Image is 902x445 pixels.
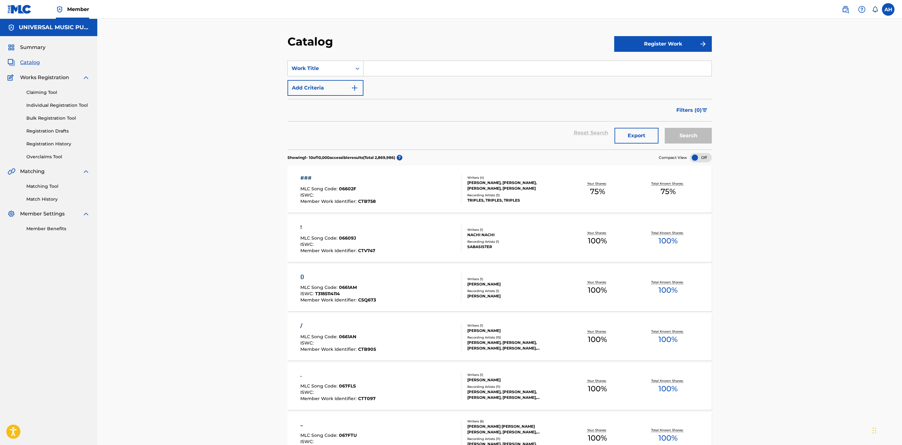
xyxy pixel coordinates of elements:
span: ISWC : [300,241,315,247]
a: SummarySummary [8,44,46,51]
a: /MLC Song Code:0661ANISWC:Member Work Identifier:CTB905Writers (1)[PERSON_NAME]Recording Artists ... [287,313,712,361]
span: 75 % [661,186,676,197]
div: Writers ( 1 ) [467,227,562,232]
span: 067FLS [339,383,356,389]
span: 100 % [658,383,678,394]
div: Help [856,3,868,16]
p: Your Shares: [587,428,608,432]
span: 100 % [658,235,678,247]
p: Total Known Shares: [651,428,685,432]
div: Notifications [872,6,878,13]
div: Writers ( 6 ) [467,419,562,424]
a: Matching Tool [26,183,90,190]
form: Search Form [287,61,712,149]
div: [PERSON_NAME] [467,377,562,383]
span: ISWC : [300,340,315,346]
div: NACHI NACHI [467,232,562,238]
span: 100 % [658,334,678,345]
button: Filters (0) [673,102,712,118]
div: Drag [872,421,876,440]
span: ISWC : [300,439,315,444]
a: Member Benefits [26,225,90,232]
span: Member [67,6,89,13]
div: SABASISTER [467,244,562,250]
img: filter [702,108,707,112]
div: Recording Artists ( 1 ) [467,239,562,244]
span: 0661AM [339,285,357,290]
div: ! [300,224,375,231]
a: Registration History [26,141,90,147]
span: ? [397,155,402,160]
a: Public Search [839,3,852,16]
p: Total Known Shares: [651,329,685,334]
p: Total Known Shares: [651,378,685,383]
iframe: Chat Widget [871,415,902,445]
span: Member Settings [20,210,65,218]
span: CSQ673 [358,297,376,303]
img: expand [82,210,90,218]
div: ### [300,174,376,182]
span: ISWC : [300,389,315,395]
div: [PERSON_NAME], [PERSON_NAME], [PERSON_NAME], [PERSON_NAME], [PERSON_NAME] [467,340,562,351]
img: Works Registration [8,74,16,81]
a: Match History [26,196,90,203]
div: User Menu [882,3,894,16]
span: MLC Song Code : [300,432,339,438]
div: / [300,322,376,330]
a: .MLC Song Code:067FLSISWC:Member Work Identifier:CTT097Writers (1)[PERSON_NAME]Recording Artists ... [287,363,712,410]
span: MLC Song Code : [300,383,339,389]
span: Filters ( 0 ) [676,106,702,114]
span: T3185114114 [315,291,340,296]
span: Catalog [20,59,40,66]
span: Member Work Identifier : [300,396,358,401]
span: 100 % [588,432,607,444]
img: search [842,6,849,13]
p: Your Shares: [587,181,608,186]
div: . [300,372,376,379]
span: Matching [20,168,45,175]
span: Member Work Identifier : [300,248,358,253]
span: MLC Song Code : [300,285,339,290]
img: Catalog [8,59,15,66]
img: help [858,6,866,13]
div: Writers ( 1 ) [467,323,562,328]
div: Recording Artists ( 3 ) [467,193,562,198]
span: Works Registration [20,74,69,81]
span: CTT097 [358,396,376,401]
div: Recording Artists ( 11 ) [467,384,562,389]
span: 100 % [588,285,607,296]
span: Summary [20,44,46,51]
p: Your Shares: [587,280,608,285]
span: ISWC : [300,291,315,296]
img: f7272a7cc735f4ea7f67.svg [699,40,707,48]
p: Your Shares: [587,378,608,383]
a: !MLC Song Code:06609JISWC:Member Work Identifier:CTV747Writers (1)NACHI NACHIRecording Artists (1... [287,215,712,262]
button: Add Criteria [287,80,363,96]
h2: Catalog [287,35,336,49]
a: ()MLC Song Code:0661AMISWC:T3185114114Member Work Identifier:CSQ673Writers (1)[PERSON_NAME]Record... [287,264,712,311]
p: Total Known Shares: [651,231,685,235]
span: 100 % [588,235,607,247]
button: Register Work [614,36,712,52]
span: 100 % [588,334,607,345]
span: 100 % [658,285,678,296]
div: Recording Artists ( 15 ) [467,335,562,340]
img: Summary [8,44,15,51]
span: MLC Song Code : [300,186,339,192]
span: CTV747 [358,248,375,253]
span: 06609J [339,235,356,241]
span: CTB905 [358,346,376,352]
img: expand [82,74,90,81]
div: [PERSON_NAME] [467,328,562,334]
div: Recording Artists ( 1 ) [467,289,562,293]
button: Export [615,128,658,144]
div: [PERSON_NAME] [467,281,562,287]
span: Member Work Identifier : [300,346,358,352]
span: Compact View [659,155,687,160]
p: Total Known Shares: [651,181,685,186]
div: Writers ( 4 ) [467,175,562,180]
span: Member Work Identifier : [300,198,358,204]
span: 067FTU [339,432,357,438]
img: MLC Logo [8,5,32,14]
